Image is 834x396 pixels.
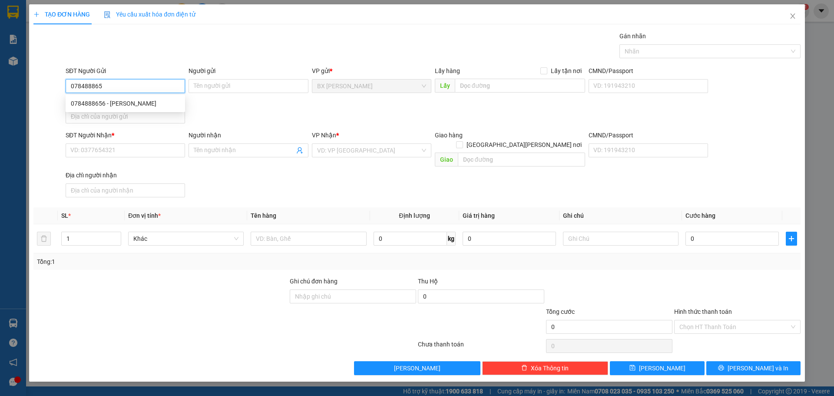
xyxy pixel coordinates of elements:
[463,232,556,246] input: 0
[447,232,456,246] span: kg
[104,11,111,18] img: icon
[66,110,185,123] input: Địa chỉ của người gửi
[786,232,797,246] button: plus
[251,232,366,246] input: VD: Bàn, Ghế
[394,363,440,373] span: [PERSON_NAME]
[610,361,704,375] button: save[PERSON_NAME]
[418,278,438,285] span: Thu Hộ
[619,33,646,40] label: Gán nhãn
[589,66,708,76] div: CMND/Passport
[33,11,40,17] span: plus
[685,212,715,219] span: Cước hàng
[251,212,276,219] span: Tên hàng
[458,153,585,166] input: Dọc đường
[37,257,322,266] div: Tổng: 1
[547,66,585,76] span: Lấy tận nơi
[629,365,635,372] span: save
[290,290,416,303] input: Ghi chú đơn hàng
[789,13,796,20] span: close
[37,232,51,246] button: delete
[463,212,495,219] span: Giá trị hàng
[521,365,527,372] span: delete
[563,232,678,246] input: Ghi Chú
[482,361,609,375] button: deleteXóa Thông tin
[546,308,575,315] span: Tổng cước
[189,66,308,76] div: Người gửi
[435,132,463,139] span: Giao hàng
[589,130,708,140] div: CMND/Passport
[104,11,195,18] span: Yêu cầu xuất hóa đơn điện tử
[66,183,185,197] input: Địa chỉ của người nhận
[296,147,303,154] span: user-add
[399,212,430,219] span: Định lượng
[559,207,682,224] th: Ghi chú
[66,66,185,76] div: SĐT Người Gửi
[435,153,458,166] span: Giao
[781,4,805,29] button: Close
[531,363,569,373] span: Xóa Thông tin
[435,67,460,74] span: Lấy hàng
[417,339,545,355] div: Chưa thanh toán
[66,170,185,180] div: Địa chỉ người nhận
[290,278,338,285] label: Ghi chú đơn hàng
[66,97,185,110] div: 0784888656 - ANH HÙNG
[133,232,238,245] span: Khác
[706,361,801,375] button: printer[PERSON_NAME] và In
[435,79,455,93] span: Lấy
[674,308,732,315] label: Hình thức thanh toán
[33,11,90,18] span: TẠO ĐƠN HÀNG
[189,130,308,140] div: Người nhận
[786,235,797,242] span: plus
[61,212,68,219] span: SL
[71,99,180,108] div: 0784888656 - [PERSON_NAME]
[718,365,724,372] span: printer
[312,132,336,139] span: VP Nhận
[354,361,480,375] button: [PERSON_NAME]
[728,363,788,373] span: [PERSON_NAME] và In
[639,363,685,373] span: [PERSON_NAME]
[317,80,426,93] span: BX Cao Lãnh
[66,130,185,140] div: SĐT Người Nhận
[312,66,431,76] div: VP gửi
[455,79,585,93] input: Dọc đường
[463,140,585,150] span: [GEOGRAPHIC_DATA][PERSON_NAME] nơi
[128,212,161,219] span: Đơn vị tính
